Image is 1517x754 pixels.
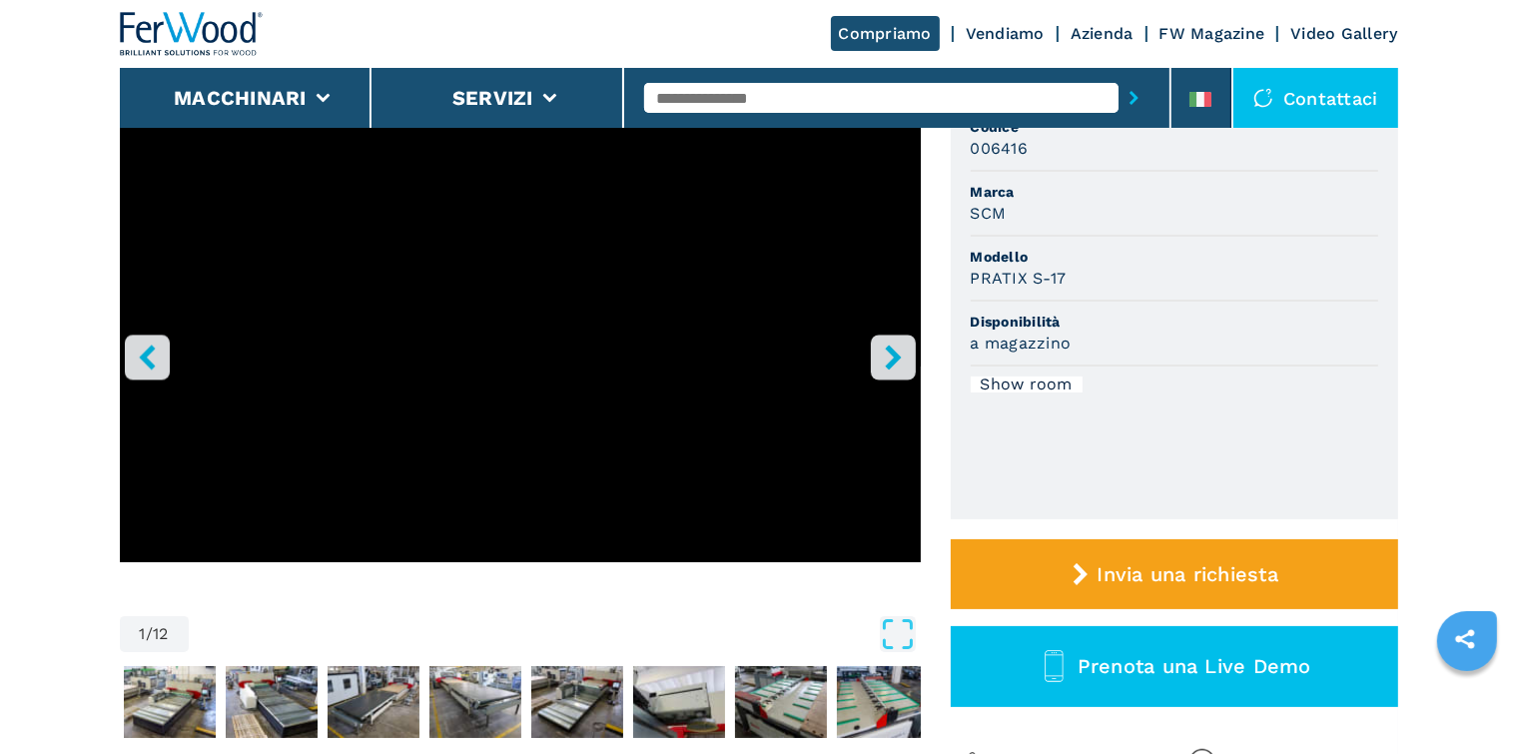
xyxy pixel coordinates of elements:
[328,666,419,738] img: a5439cb47998dd539d498d62faef9807
[951,539,1398,609] button: Invia una richiesta
[1119,75,1149,121] button: submit-button
[124,666,216,738] img: cd568d9cb506d2264ecc59d0f92cee76
[531,666,623,738] img: 1d93ea097f40aedf3a8da2c5b1b6f96a
[125,335,170,379] button: left-button
[120,12,264,56] img: Ferwood
[837,666,929,738] img: 89551c54a46869aca055c6c2283dff93
[120,112,921,562] iframe: Centro di lavoro con piano NESTING - in azione - SCM - PRATIX S-17 - Ferwoodgroup - 006416
[527,662,627,742] button: Go to Slide 6
[146,626,153,642] span: /
[833,662,933,742] button: Go to Slide 9
[971,182,1378,202] span: Marca
[971,332,1072,355] h3: a magazzino
[831,16,940,51] a: Compriamo
[971,267,1067,290] h3: PRATIX S-17
[174,86,307,110] button: Macchinari
[629,662,729,742] button: Go to Slide 7
[1290,24,1397,43] a: Video Gallery
[871,335,916,379] button: right-button
[1071,24,1134,43] a: Azienda
[971,137,1029,160] h3: 006416
[452,86,533,110] button: Servizi
[951,626,1398,707] button: Prenota una Live Demo
[194,616,916,652] button: Open Fullscreen
[222,662,322,742] button: Go to Slide 3
[429,666,521,738] img: 5a7529c3c4a3995fd79d0b8698a0d3b1
[633,666,725,738] img: cd4e560009130d4f69ad7dd39c9267ee
[153,626,169,642] span: 12
[966,24,1045,43] a: Vendiamo
[120,662,220,742] button: Go to Slide 2
[971,202,1007,225] h3: SCM
[731,662,831,742] button: Go to Slide 8
[324,662,423,742] button: Go to Slide 4
[971,377,1083,392] div: Show room
[120,662,921,742] nav: Thumbnail Navigation
[1253,88,1273,108] img: Contattaci
[226,666,318,738] img: e4815e49ecea43f365b169fc6efef4af
[971,247,1378,267] span: Modello
[120,112,921,596] div: Go to Slide 1
[140,626,146,642] span: 1
[971,312,1378,332] span: Disponibilità
[1078,654,1311,678] span: Prenota una Live Demo
[1233,68,1398,128] div: Contattaci
[1440,614,1490,664] a: sharethis
[425,662,525,742] button: Go to Slide 5
[1097,562,1278,586] span: Invia una richiesta
[1432,664,1502,739] iframe: Chat
[1159,24,1265,43] a: FW Magazine
[735,666,827,738] img: 0c7d7fe91a421ea557859cfa6636c0c0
